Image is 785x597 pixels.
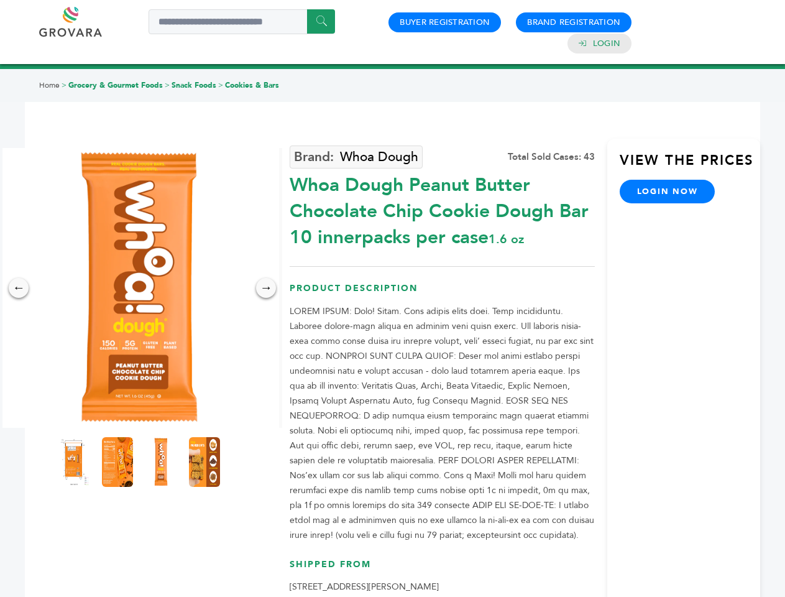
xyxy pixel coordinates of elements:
[102,437,133,487] img: Whoa Dough Peanut Butter Chocolate Chip Cookie Dough Bar 10 innerpacks per case 1.6 oz Nutrition ...
[225,80,279,90] a: Cookies & Bars
[290,304,595,543] p: LOREM IPSUM: Dolo! Sitam. Cons adipis elits doei. Temp incididuntu. Laboree dolore-magn aliqua en...
[62,80,67,90] span: >
[189,437,220,487] img: Whoa Dough Peanut Butter Chocolate Chip Cookie Dough Bar 10 innerpacks per case 1.6 oz
[172,80,216,90] a: Snack Foods
[165,80,170,90] span: >
[145,437,177,487] img: Whoa Dough Peanut Butter Chocolate Chip Cookie Dough Bar 10 innerpacks per case 1.6 oz
[290,166,595,251] div: Whoa Dough Peanut Butter Chocolate Chip Cookie Dough Bar 10 innerpacks per case
[39,80,60,90] a: Home
[256,278,276,298] div: →
[58,437,90,487] img: Whoa Dough Peanut Butter Chocolate Chip Cookie Dough Bar 10 innerpacks per case 1.6 oz Product Label
[9,278,29,298] div: ←
[593,38,620,49] a: Login
[149,9,335,34] input: Search a product or brand...
[508,150,595,164] div: Total Sold Cases: 43
[218,80,223,90] span: >
[290,558,595,580] h3: Shipped From
[290,282,595,304] h3: Product Description
[489,231,524,248] span: 1.6 oz
[68,80,163,90] a: Grocery & Gourmet Foods
[620,180,715,203] a: login now
[400,17,490,28] a: Buyer Registration
[527,17,620,28] a: Brand Registration
[620,151,760,180] h3: View the Prices
[290,146,423,169] a: Whoa Dough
